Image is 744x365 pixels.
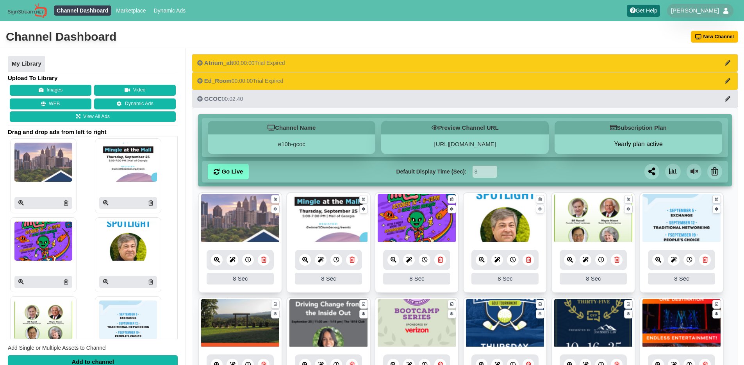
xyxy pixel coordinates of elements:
[642,194,721,243] img: 253.022 kb
[554,299,632,348] img: 376.855 kb
[466,194,544,243] img: 2.113 mb
[197,95,243,103] div: 00:02:40
[192,54,738,72] button: Atrium_alt00:00:00Trial Expired
[197,77,283,85] div: 00:00:00
[378,194,456,243] img: 1044.257 kb
[6,29,116,45] div: Channel Dashboard
[94,85,176,96] button: Video
[473,166,497,178] input: Seconds
[10,85,91,96] button: Images
[691,31,739,43] button: New Channel
[648,273,715,284] div: 8 Sec
[295,273,362,284] div: 8 Sec
[197,59,285,67] div: 00:00:00
[207,273,274,284] div: 8 Sec
[289,194,368,243] img: 4.018 mb
[201,194,279,243] img: 799.765 kb
[14,143,72,182] img: P250x250 image processing20250902 996236 h4m1yf
[8,74,178,82] h4: Upload To Library
[671,7,719,14] span: [PERSON_NAME]
[471,273,539,284] div: 8 Sec
[10,111,176,122] a: View All Ads
[434,141,496,147] a: [URL][DOMAIN_NAME]
[8,128,178,136] span: Drag and drop ads from left to right
[381,121,549,134] h5: Preview Channel URL
[14,301,72,340] img: P250x250 image processing20250827 996236 1q382u
[99,301,157,340] img: P250x250 image processing20250826 996236 1e0j4uy
[201,299,279,348] img: 4.238 mb
[14,222,72,261] img: P250x250 image processing20250829 996236 1lkt3j1
[642,299,721,348] img: 8.367 mb
[113,5,149,16] a: Marketplace
[192,72,738,90] button: Ed_Room00:00:00Trial Expired
[560,273,627,284] div: 8 Sec
[192,90,738,108] button: GCOC00:02:40
[99,143,157,182] img: P250x250 image processing20250829 996236 cc2fbt
[204,59,233,66] span: Atrium_alt
[383,273,450,284] div: 8 Sec
[99,222,157,261] img: P250x250 image processing20250829 996236 cx7qbr
[378,299,456,348] img: 1091.782 kb
[8,56,45,72] a: My Library
[204,95,222,102] span: GCOC
[208,164,249,179] a: Go Live
[208,134,375,154] div: e10b-gcoc
[554,194,632,243] img: 2040.795 kb
[466,299,544,348] img: 2.459 mb
[8,345,107,351] span: Add Single or Multiple Assets to Channel
[289,299,368,348] img: 1142.963 kb
[208,121,375,134] h5: Channel Name
[396,168,466,176] label: Default Display Time (Sec):
[627,5,660,17] a: Get Help
[555,121,722,134] h5: Subscription Plan
[151,5,189,16] a: Dynamic Ads
[8,3,47,18] img: Sign Stream.NET
[54,5,111,16] a: Channel Dashboard
[94,98,176,109] a: Dynamic Ads
[10,98,91,109] button: WEB
[204,77,232,84] span: Ed_Room
[253,78,283,84] span: Trial Expired
[555,140,722,148] button: Yearly plan active
[255,60,285,66] span: Trial Expired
